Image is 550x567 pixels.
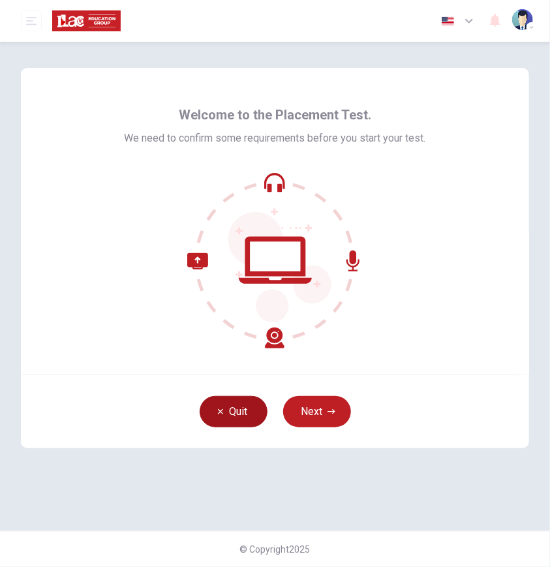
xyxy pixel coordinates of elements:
[200,396,267,427] button: Quit
[179,104,371,125] span: Welcome to the Placement Test.
[125,130,426,146] span: We need to confirm some requirements before you start your test.
[512,9,533,30] img: Profile picture
[21,10,42,31] button: open mobile menu
[240,544,311,555] span: © Copyright 2025
[440,16,456,26] img: en
[52,8,121,34] img: ILAC logo
[283,396,351,427] button: Next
